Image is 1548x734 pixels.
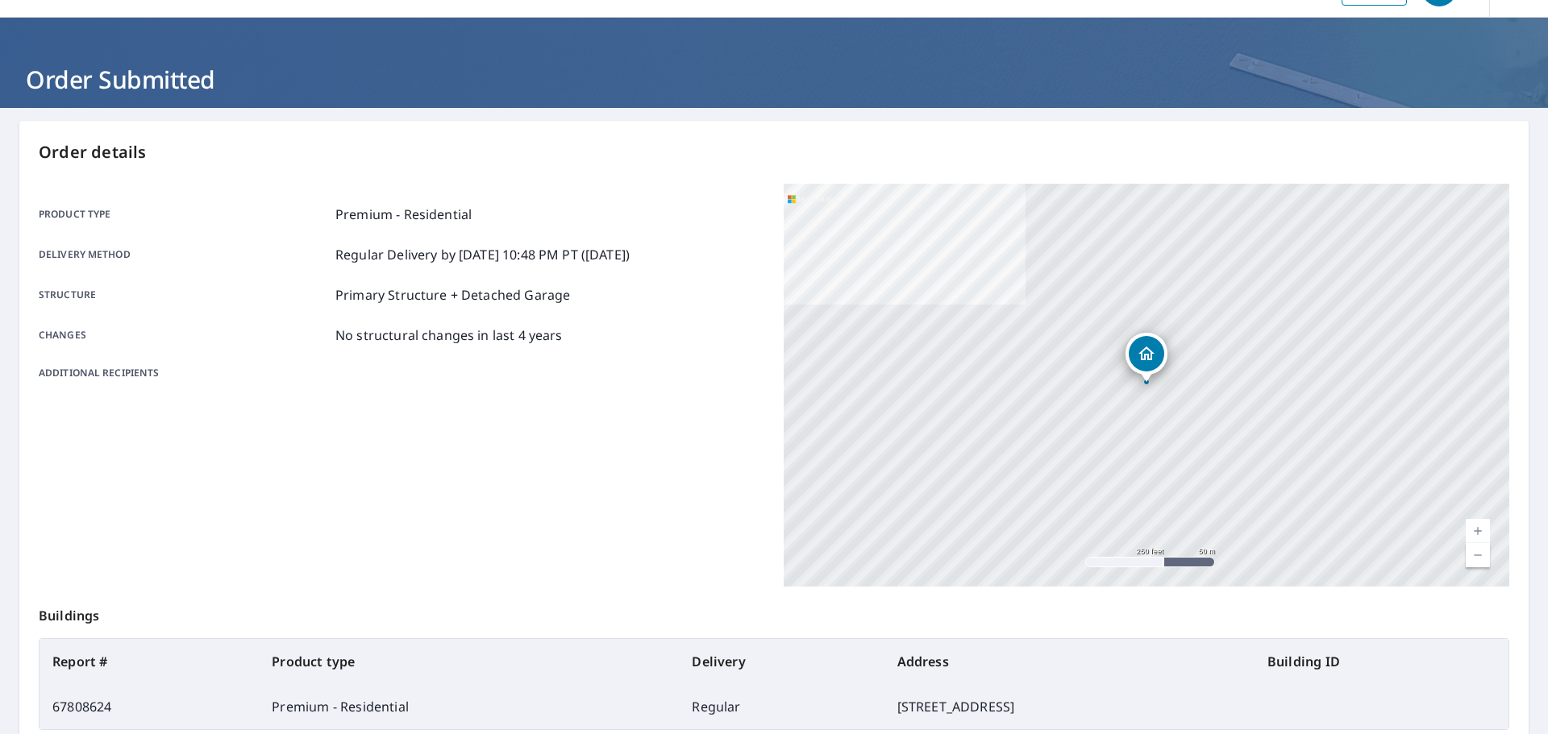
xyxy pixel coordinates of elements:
[39,245,329,264] p: Delivery method
[39,285,329,305] p: Structure
[884,639,1255,684] th: Address
[39,587,1509,638] p: Buildings
[1466,543,1490,567] a: Current Level 17, Zoom Out
[884,684,1255,729] td: [STREET_ADDRESS]
[39,140,1509,164] p: Order details
[39,205,329,224] p: Product type
[40,639,259,684] th: Report #
[259,639,679,684] th: Product type
[335,205,472,224] p: Premium - Residential
[19,63,1529,96] h1: Order Submitted
[335,326,563,345] p: No structural changes in last 4 years
[259,684,679,729] td: Premium - Residential
[40,684,259,729] td: 67808624
[335,245,630,264] p: Regular Delivery by [DATE] 10:48 PM PT ([DATE])
[39,326,329,345] p: Changes
[39,366,329,380] p: Additional recipients
[679,639,884,684] th: Delivery
[1466,519,1490,543] a: Current Level 17, Zoom In
[335,285,570,305] p: Primary Structure + Detached Garage
[1126,333,1167,383] div: Dropped pin, building 1, Residential property, 5819 119th Pl NE Marysville, WA 98271
[679,684,884,729] td: Regular
[1255,639,1508,684] th: Building ID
